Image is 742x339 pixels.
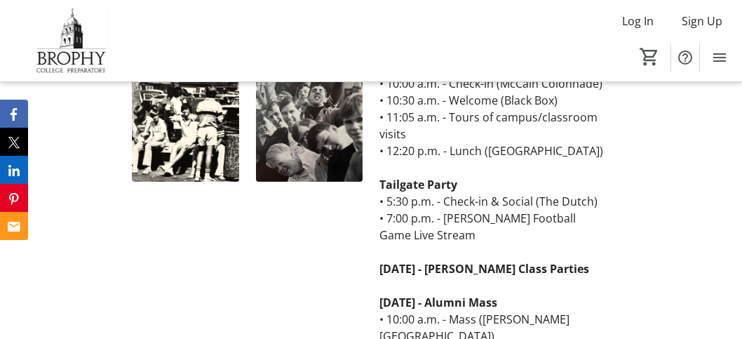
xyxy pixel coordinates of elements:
p: • 12:20 p.m. - Lunch ([GEOGRAPHIC_DATA]) [379,142,610,159]
span: Sign Up [682,13,722,29]
img: undefined [256,75,363,182]
button: Log In [611,10,665,32]
button: Sign Up [670,10,734,32]
button: Menu [706,44,734,72]
span: Log In [622,13,654,29]
button: Cart [637,44,662,69]
p: • 10:00 a.m. - Check-in (McCain Colonnade) [379,75,610,92]
img: undefined [132,75,238,182]
strong: Tailgate Party [379,177,457,192]
p: • 10:30 a.m. - Welcome (Black Box) [379,92,610,109]
strong: [DATE] - [PERSON_NAME] Class Parties [379,261,589,277]
p: • 5:30 p.m. - Check-in & Social (The Dutch) [379,193,610,210]
strong: [DATE] - Alumni Mass [379,295,497,310]
p: • 11:05 a.m. - Tours of campus/classroom visits [379,109,610,142]
button: Help [671,44,699,72]
p: • 7:00 p.m. - [PERSON_NAME] Football Game Live Stream [379,210,610,244]
img: Brophy College Preparatory 's Logo [8,6,133,76]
